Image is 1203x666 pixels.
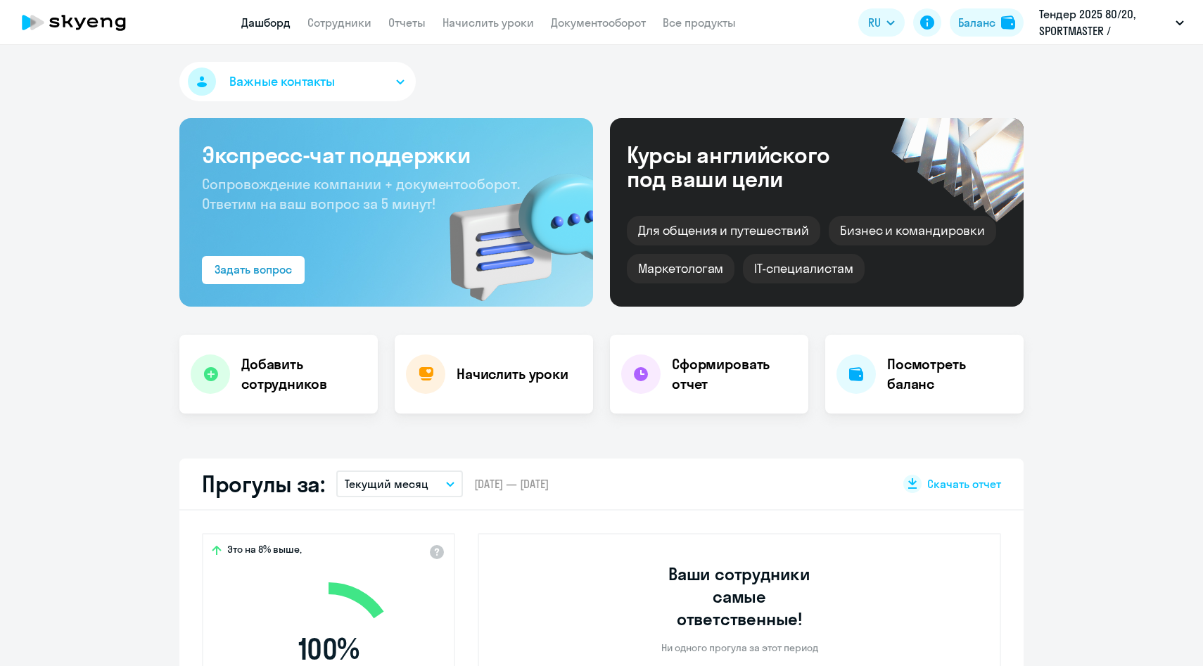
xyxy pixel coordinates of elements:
[474,476,549,492] span: [DATE] — [DATE]
[202,175,520,212] span: Сопровождение компании + документооборот. Ответим на ваш вопрос за 5 минут!
[229,72,335,91] span: Важные контакты
[663,15,736,30] a: Все продукты
[215,261,292,278] div: Задать вопрос
[829,216,996,245] div: Бизнес и командировки
[743,254,864,283] div: IT-специалистам
[388,15,426,30] a: Отчеты
[627,143,867,191] div: Курсы английского под ваши цели
[649,563,830,630] h3: Ваши сотрудники самые ответственные!
[457,364,568,384] h4: Начислить уроки
[179,62,416,101] button: Важные контакты
[202,256,305,284] button: Задать вопрос
[429,148,593,307] img: bg-img
[868,14,881,31] span: RU
[672,354,797,394] h4: Сформировать отчет
[958,14,995,31] div: Баланс
[661,641,818,654] p: Ни одного прогула за этот период
[202,141,571,169] h3: Экспресс-чат поддержки
[887,354,1012,394] h4: Посмотреть баланс
[1032,6,1191,39] button: Тендер 2025 80/20, SPORTMASTER / Спортмастер
[227,543,302,560] span: Это на 8% выше,
[241,15,291,30] a: Дашборд
[627,254,734,283] div: Маркетологам
[1001,15,1015,30] img: balance
[307,15,371,30] a: Сотрудники
[927,476,1001,492] span: Скачать отчет
[241,354,367,394] h4: Добавить сотрудников
[202,470,325,498] h2: Прогулы за:
[443,15,534,30] a: Начислить уроки
[1039,6,1170,39] p: Тендер 2025 80/20, SPORTMASTER / Спортмастер
[345,475,428,492] p: Текущий месяц
[336,470,463,497] button: Текущий месяц
[950,8,1024,37] button: Балансbalance
[627,216,820,245] div: Для общения и путешествий
[248,632,409,666] span: 100 %
[858,8,905,37] button: RU
[551,15,646,30] a: Документооборот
